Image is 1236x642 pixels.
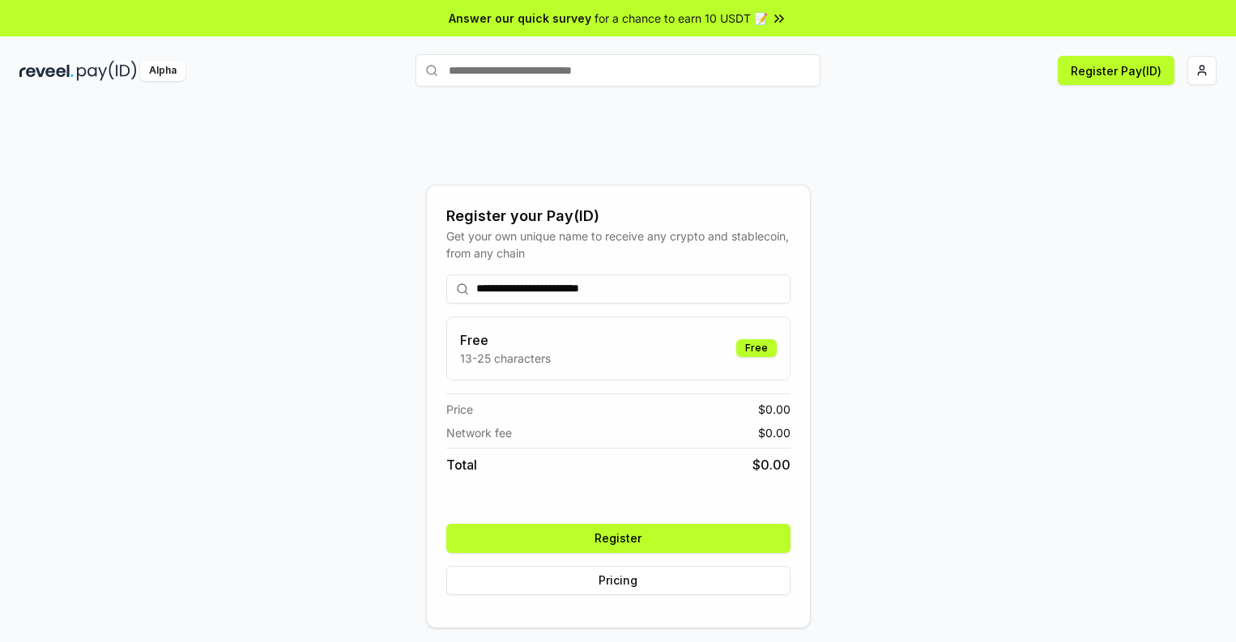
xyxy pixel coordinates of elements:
[77,61,137,81] img: pay_id
[460,330,551,350] h3: Free
[736,339,777,357] div: Free
[446,227,791,261] div: Get your own unique name to receive any crypto and stablecoin, from any chain
[446,524,791,553] button: Register
[19,61,74,81] img: reveel_dark
[595,10,768,27] span: for a chance to earn 10 USDT 📝
[752,455,791,474] span: $ 0.00
[449,10,591,27] span: Answer our quick survey
[446,455,477,474] span: Total
[460,350,551,367] p: 13-25 characters
[758,401,791,418] span: $ 0.00
[758,424,791,441] span: $ 0.00
[140,61,185,81] div: Alpha
[446,205,791,227] div: Register your Pay(ID)
[446,401,473,418] span: Price
[446,424,512,441] span: Network fee
[1058,56,1174,85] button: Register Pay(ID)
[446,566,791,595] button: Pricing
